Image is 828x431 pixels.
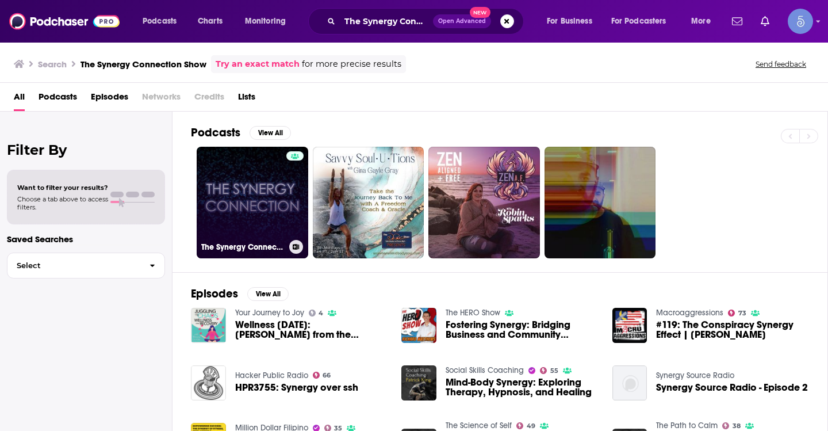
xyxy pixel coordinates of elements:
input: Search podcasts, credits, & more... [340,12,433,30]
span: Credits [194,87,224,111]
a: 73 [728,310,746,316]
a: 38 [722,422,741,429]
a: Wellness Wednesday: Lucy Forsting from the Synergy Connection Show talk about living our best life. [235,320,388,340]
a: The Synergy Connection Show [197,147,308,258]
a: Synergy Source Radio [656,371,734,380]
span: #119: The Conspiracy Synergy Effect | [PERSON_NAME] [656,320,809,340]
img: HPR3755: Synergy over ssh [191,365,226,401]
h2: Episodes [191,287,238,301]
a: Charts [190,12,229,30]
img: Fostering Synergy: Bridging Business and Community Connections [401,308,436,343]
span: More [691,13,711,29]
img: Synergy Source Radio - Episode 2 [612,365,647,401]
span: 38 [733,424,741,429]
span: Choose a tab above to access filters. [17,195,108,211]
a: #119: The Conspiracy Synergy Effect | Teace Snyder [656,320,809,340]
span: Open Advanced [438,18,486,24]
p: Saved Searches [7,234,165,245]
span: Wellness [DATE]: [PERSON_NAME] from the Synergy Connection Show talk about living our best life. [235,320,388,340]
a: The Science of Self [446,421,512,430]
a: Episodes [91,87,128,111]
a: 66 [313,372,331,379]
a: Podcasts [39,87,77,111]
span: Charts [198,13,223,29]
button: View All [250,126,291,140]
a: Try an exact match [216,58,300,71]
h2: Filter By [7,142,165,158]
button: Open AdvancedNew [433,14,491,28]
span: 55 [550,368,558,373]
div: Search podcasts, credits, & more... [319,8,535,35]
h3: The Synergy Connection Show [201,242,285,252]
button: open menu [539,12,607,30]
button: View All [247,287,289,301]
a: Show notifications dropdown [727,12,747,31]
h3: Search [38,59,67,70]
span: Select [7,262,140,269]
button: Send feedback [752,59,810,69]
h3: The Synergy Connection Show [80,59,206,70]
a: Your Journey to Joy [235,308,304,318]
img: User Profile [788,9,813,34]
span: 66 [323,373,331,378]
a: 4 [309,310,324,316]
button: open menu [237,12,301,30]
a: 55 [540,367,558,374]
a: HPR3755: Synergy over ssh [235,383,358,392]
img: Podchaser - Follow, Share and Rate Podcasts [9,10,120,32]
a: Lists [238,87,255,111]
a: Mind-Body Synergy: Exploring Therapy, Hypnosis, and Healing [446,377,599,397]
span: For Business [547,13,592,29]
a: Social Skills Coaching [446,365,524,375]
span: Logged in as Spiral5-G1 [788,9,813,34]
h2: Podcasts [191,125,240,140]
img: Mind-Body Synergy: Exploring Therapy, Hypnosis, and Healing [401,365,436,401]
a: Fostering Synergy: Bridging Business and Community Connections [446,320,599,340]
a: All [14,87,25,111]
a: PodcastsView All [191,125,291,140]
a: Hacker Public Radio [235,371,308,380]
a: The Path to Calm [656,421,718,430]
span: 35 [334,426,342,431]
button: open menu [683,12,725,30]
button: Show profile menu [788,9,813,34]
img: Wellness Wednesday: Lucy Forsting from the Synergy Connection Show talk about living our best life. [191,308,226,343]
span: For Podcasters [611,13,666,29]
button: open menu [604,12,683,30]
span: New [470,7,490,18]
span: Want to filter your results? [17,184,108,192]
span: 4 [319,311,323,316]
a: EpisodesView All [191,287,289,301]
a: Show notifications dropdown [756,12,774,31]
button: Select [7,253,165,279]
a: 49 [516,422,535,429]
button: open menu [135,12,191,30]
a: Synergy Source Radio - Episode 2 [656,383,808,392]
a: The HERO Show [446,308,500,318]
a: Macroaggressions [656,308,723,318]
img: #119: The Conspiracy Synergy Effect | Teace Snyder [612,308,647,343]
span: Podcasts [143,13,177,29]
span: 49 [527,424,535,429]
span: 73 [738,311,746,316]
span: Monitoring [245,13,286,29]
span: Networks [142,87,181,111]
span: for more precise results [302,58,401,71]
